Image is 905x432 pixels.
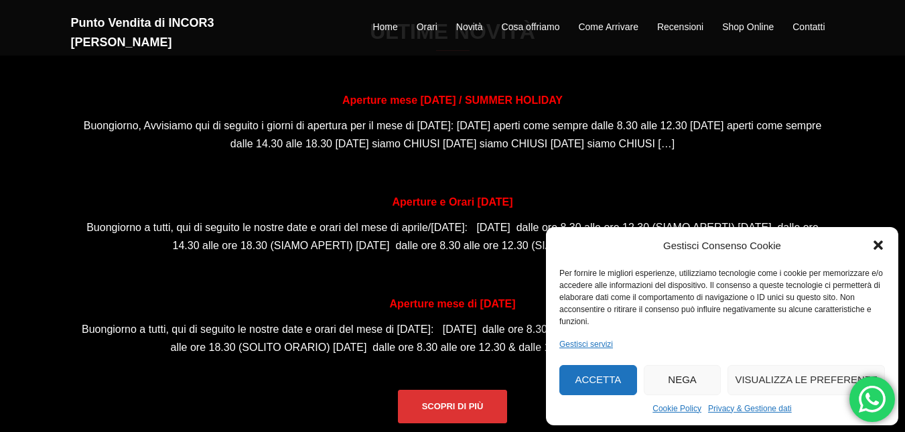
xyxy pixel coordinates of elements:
[559,365,637,395] button: Accetta
[502,19,560,35] a: Cosa offriamo
[398,390,508,423] a: Scopri di più
[657,19,703,35] a: Recensioni
[81,320,825,356] p: Buongiorno a tutti, qui di seguito le nostre date e orari del mese di [DATE]: [DATE] dalle ore 8....
[872,238,885,252] div: Chiudi la finestra di dialogo
[644,365,721,395] button: Nega
[417,19,437,35] a: Orari
[372,19,397,35] a: Home
[81,117,825,153] p: Buongiorno, Avvisiamo qui di seguito i giorni di apertura per il mese di [DATE]: [DATE] aperti co...
[81,218,825,255] p: Buongiorno a tutti, qui di seguito le nostre date e orari del mese di aprile/[DATE]: [DATE] dalle...
[652,402,701,415] a: Cookie Policy
[559,338,613,351] a: Gestisci servizi
[559,267,884,328] div: Per fornire le migliori esperienze, utilizziamo tecnologie come i cookie per memorizzare e/o acce...
[456,19,483,35] a: Novità
[578,19,638,35] a: Come Arrivare
[708,402,792,415] a: Privacy & Gestione dati
[792,19,825,35] a: Contatti
[722,19,774,35] a: Shop Online
[342,94,563,106] a: Aperture mese [DATE] / SUMMER HOLIDAY
[389,298,515,309] a: Aperture mese di [DATE]
[71,13,312,52] h2: Punto Vendita di INCOR3 [PERSON_NAME]
[727,365,885,395] button: Visualizza le preferenze
[663,237,781,255] div: Gestisci Consenso Cookie
[392,196,512,208] a: Aperture e Orari [DATE]
[849,376,895,422] div: 'Hai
